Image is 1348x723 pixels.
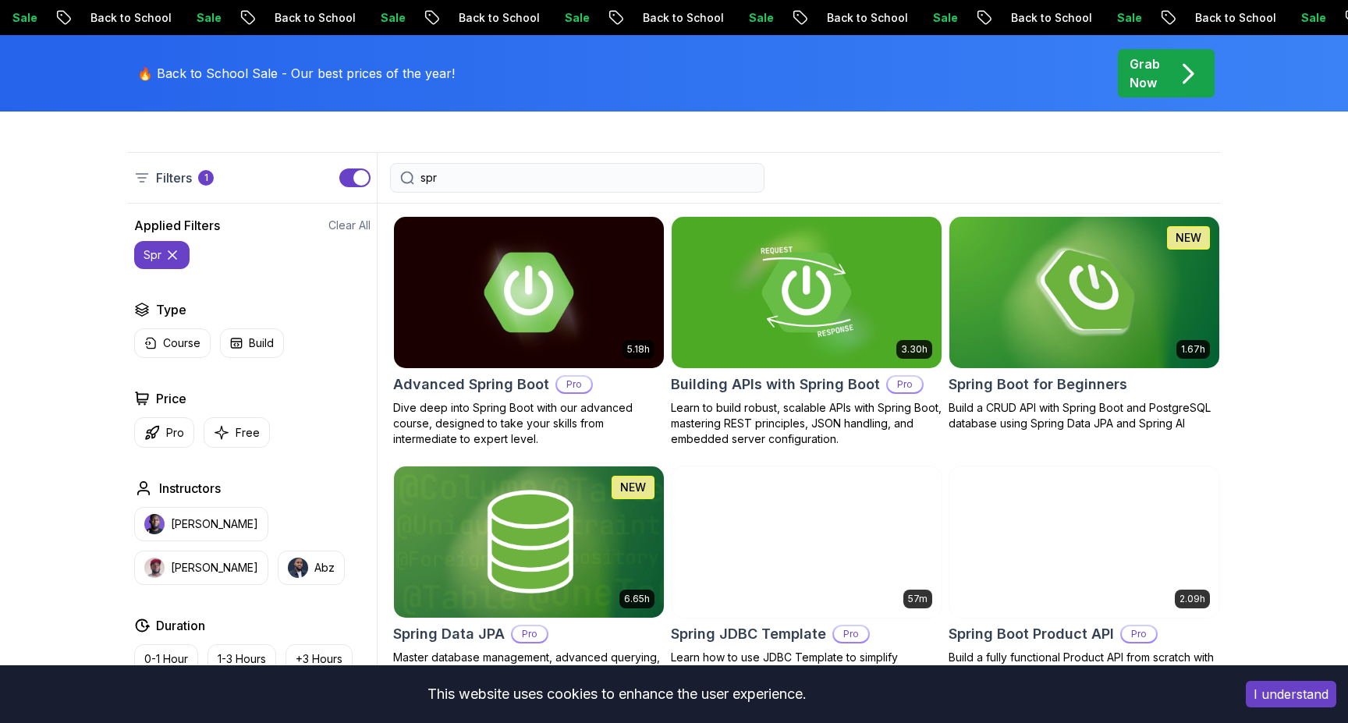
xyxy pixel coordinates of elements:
p: Sale [1289,10,1339,26]
h2: Spring Data JPA [393,623,505,645]
h2: Building APIs with Spring Boot [671,374,880,395]
p: spr [144,247,161,263]
p: Sale [184,10,234,26]
a: Building APIs with Spring Boot card3.30hBuilding APIs with Spring BootProLearn to build robust, s... [671,216,942,447]
a: Spring JDBC Template card57mSpring JDBC TemplateProLearn how to use JDBC Template to simplify dat... [671,466,942,681]
h2: Spring Boot Product API [949,623,1114,645]
button: spr [134,241,190,269]
p: 5.18h [627,343,650,356]
p: 2.09h [1179,593,1205,605]
p: Sale [1105,10,1155,26]
h2: Type [156,300,186,319]
p: 1 [204,172,208,184]
p: Sale [368,10,418,26]
p: 0-1 Hour [144,651,188,667]
a: Spring Boot for Beginners card1.67hNEWSpring Boot for BeginnersBuild a CRUD API with Spring Boot ... [949,216,1220,431]
p: Build [249,335,274,351]
input: Search Java, React, Spring boot ... [420,170,754,186]
p: Pro [834,626,868,642]
p: [PERSON_NAME] [171,516,258,532]
p: Build a fully functional Product API from scratch with Spring Boot. [949,650,1220,681]
img: Spring Boot Product API card [949,466,1219,618]
p: Pro [888,377,922,392]
h2: Instructors [159,479,221,498]
img: Spring JDBC Template card [672,466,942,618]
p: Sale [552,10,602,26]
p: Pro [557,377,591,392]
p: Master database management, advanced querying, and expert data handling with ease [393,650,665,681]
p: Abz [314,560,335,576]
a: Advanced Spring Boot card5.18hAdvanced Spring BootProDive deep into Spring Boot with our advanced... [393,216,665,447]
p: Back to School [262,10,368,26]
img: Spring Data JPA card [394,466,664,618]
h2: Duration [156,616,205,635]
p: Learn how to use JDBC Template to simplify database access. [671,650,942,681]
p: Sale [921,10,970,26]
button: instructor imgAbz [278,551,345,585]
img: Spring Boot for Beginners card [949,217,1219,368]
p: 1-3 Hours [218,651,266,667]
h2: Spring Boot for Beginners [949,374,1127,395]
p: NEW [1176,230,1201,246]
p: Back to School [814,10,921,26]
h2: Spring JDBC Template [671,623,826,645]
p: Filters [156,168,192,187]
img: Advanced Spring Boot card [394,217,664,368]
button: Build [220,328,284,358]
p: 3.30h [901,343,928,356]
button: Accept cookies [1246,681,1336,707]
img: Building APIs with Spring Boot card [672,217,942,368]
img: instructor img [144,558,165,578]
button: Course [134,328,211,358]
img: instructor img [144,514,165,534]
p: 1.67h [1181,343,1205,356]
button: +3 Hours [286,644,353,674]
img: instructor img [288,558,308,578]
p: Grab Now [1130,55,1160,92]
p: Build a CRUD API with Spring Boot and PostgreSQL database using Spring Data JPA and Spring AI [949,400,1220,431]
p: Sale [736,10,786,26]
h2: Applied Filters [134,216,220,235]
p: Course [163,335,200,351]
p: Pro [513,626,547,642]
p: 6.65h [624,593,650,605]
button: Free [204,417,270,448]
p: +3 Hours [296,651,342,667]
button: Pro [134,417,194,448]
button: Clear All [328,218,371,233]
p: Back to School [78,10,184,26]
p: [PERSON_NAME] [171,560,258,576]
div: This website uses cookies to enhance the user experience. [12,677,1222,711]
p: 🔥 Back to School Sale - Our best prices of the year! [137,64,455,83]
button: 0-1 Hour [134,644,198,674]
button: instructor img[PERSON_NAME] [134,551,268,585]
p: Back to School [630,10,736,26]
a: Spring Boot Product API card2.09hSpring Boot Product APIProBuild a fully functional Product API f... [949,466,1220,681]
h2: Price [156,389,186,408]
p: Pro [1122,626,1156,642]
p: Pro [166,425,184,441]
h2: Advanced Spring Boot [393,374,549,395]
a: Spring Data JPA card6.65hNEWSpring Data JPAProMaster database management, advanced querying, and ... [393,466,665,681]
p: Back to School [999,10,1105,26]
p: 57m [908,593,928,605]
button: 1-3 Hours [208,644,276,674]
p: Free [236,425,260,441]
button: instructor img[PERSON_NAME] [134,507,268,541]
p: NEW [620,480,646,495]
p: Back to School [1183,10,1289,26]
p: Learn to build robust, scalable APIs with Spring Boot, mastering REST principles, JSON handling, ... [671,400,942,447]
p: Dive deep into Spring Boot with our advanced course, designed to take your skills from intermedia... [393,400,665,447]
p: Back to School [446,10,552,26]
